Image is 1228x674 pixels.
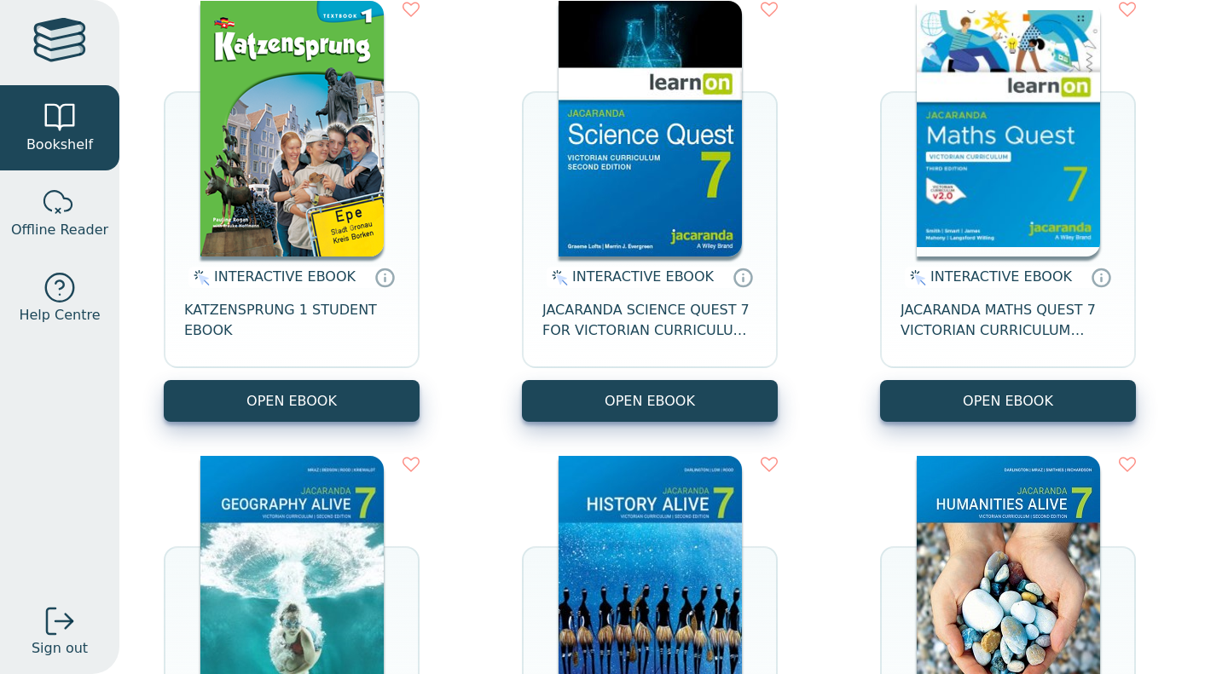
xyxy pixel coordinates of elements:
[542,300,757,341] span: JACARANDA SCIENCE QUEST 7 FOR VICTORIAN CURRICULUM LEARNON 2E EBOOK
[32,638,88,659] span: Sign out
[917,1,1100,256] img: b87b3e28-4171-4aeb-a345-7fa4fe4e6e25.jpg
[559,1,742,256] img: 329c5ec2-5188-ea11-a992-0272d098c78b.jpg
[905,268,926,288] img: interactive.svg
[522,380,778,422] button: OPEN EBOOK
[214,268,356,285] span: INTERACTIVE EBOOK
[164,380,420,422] button: OPEN EBOOK
[11,220,108,240] span: Offline Reader
[374,267,395,287] a: Interactive eBooks are accessed online via the publisher’s portal. They contain interactive resou...
[184,300,399,341] span: KATZENSPRUNG 1 STUDENT EBOOK
[901,300,1115,341] span: JACARANDA MATHS QUEST 7 VICTORIAN CURRICULUM LEARNON EBOOK 3E
[547,268,568,288] img: interactive.svg
[26,135,93,155] span: Bookshelf
[880,380,1136,422] button: OPEN EBOOK
[188,268,210,288] img: interactive.svg
[1091,267,1111,287] a: Interactive eBooks are accessed online via the publisher’s portal. They contain interactive resou...
[200,1,384,256] img: c7e09e6b-e77c-4761-a484-ea491682e25a.png
[733,267,753,287] a: Interactive eBooks are accessed online via the publisher’s portal. They contain interactive resou...
[930,268,1072,285] span: INTERACTIVE EBOOK
[19,305,100,325] span: Help Centre
[572,268,714,285] span: INTERACTIVE EBOOK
